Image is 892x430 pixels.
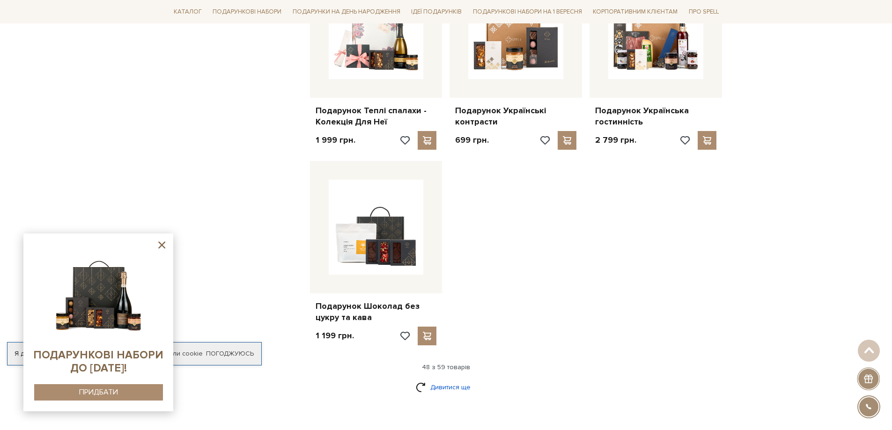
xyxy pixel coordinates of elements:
a: Подарунок Теплі спалахи - Колекція Для Неї [316,105,437,127]
a: Подарункові набори [209,5,285,19]
a: Подарунок Українські контрасти [455,105,576,127]
a: Каталог [170,5,206,19]
a: Корпоративним клієнтам [589,4,681,20]
a: Про Spell [685,5,722,19]
a: Подарунок Шоколад без цукру та кава [316,301,437,323]
a: Подарункові набори на 1 Вересня [469,4,586,20]
a: Дивитися ще [416,379,477,395]
a: Подарунок Українська гостинність [595,105,716,127]
p: 1 999 грн. [316,135,355,146]
p: 1 199 грн. [316,330,354,341]
p: 699 грн. [455,135,489,146]
a: Подарунки на День народження [289,5,404,19]
a: Погоджуюсь [206,350,254,358]
div: Я дозволяю [DOMAIN_NAME] використовувати [7,350,261,358]
a: файли cookie [160,350,203,357]
a: Ідеї подарунків [407,5,465,19]
p: 2 799 грн. [595,135,636,146]
div: 48 з 59 товарів [166,363,726,372]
